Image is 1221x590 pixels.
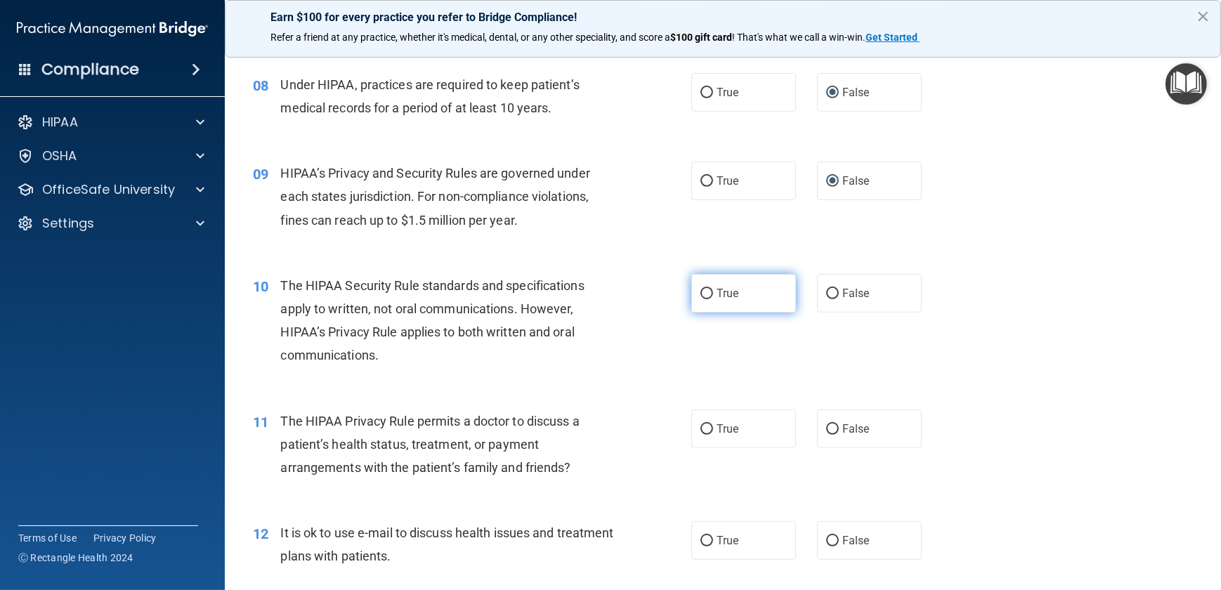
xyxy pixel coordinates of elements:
[717,534,738,547] span: True
[842,534,870,547] span: False
[281,77,580,115] span: Under HIPAA, practices are required to keep patient’s medical records for a period of at least 10...
[826,88,839,98] input: False
[826,424,839,435] input: False
[17,114,204,131] a: HIPAA
[732,32,866,43] span: ! That's what we call a win-win.
[700,289,713,299] input: True
[18,551,133,565] span: Ⓒ Rectangle Health 2024
[826,536,839,546] input: False
[253,166,268,183] span: 09
[281,166,590,227] span: HIPAA’s Privacy and Security Rules are governed under each states jurisdiction. For non-complianc...
[717,422,738,435] span: True
[41,60,139,79] h4: Compliance
[717,86,738,99] span: True
[17,181,204,198] a: OfficeSafe University
[281,414,580,475] span: The HIPAA Privacy Rule permits a doctor to discuss a patient’s health status, treatment, or payme...
[842,174,870,188] span: False
[93,531,157,545] a: Privacy Policy
[270,32,670,43] span: Refer a friend at any practice, whether it's medical, dental, or any other speciality, and score a
[717,174,738,188] span: True
[700,176,713,187] input: True
[281,525,614,563] span: It is ok to use e-mail to discuss health issues and treatment plans with patients.
[253,278,268,295] span: 10
[842,422,870,435] span: False
[253,77,268,94] span: 08
[253,525,268,542] span: 12
[42,114,78,131] p: HIPAA
[1165,63,1207,105] button: Open Resource Center
[253,414,268,431] span: 11
[270,11,1175,24] p: Earn $100 for every practice you refer to Bridge Compliance!
[866,32,920,43] a: Get Started
[717,287,738,300] span: True
[826,289,839,299] input: False
[842,287,870,300] span: False
[700,536,713,546] input: True
[42,215,94,232] p: Settings
[281,278,585,363] span: The HIPAA Security Rule standards and specifications apply to written, not oral communications. H...
[18,531,77,545] a: Terms of Use
[1196,5,1210,27] button: Close
[700,424,713,435] input: True
[17,147,204,164] a: OSHA
[700,88,713,98] input: True
[826,176,839,187] input: False
[17,215,204,232] a: Settings
[670,32,732,43] strong: $100 gift card
[17,15,208,43] img: PMB logo
[42,181,175,198] p: OfficeSafe University
[842,86,870,99] span: False
[866,32,918,43] strong: Get Started
[42,147,77,164] p: OSHA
